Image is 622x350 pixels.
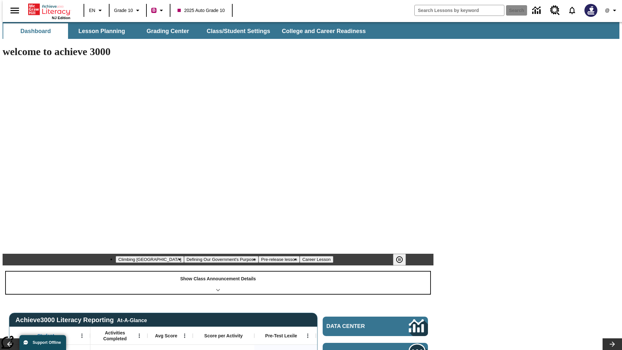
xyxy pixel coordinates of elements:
input: search field [415,5,504,16]
button: Profile/Settings [601,5,622,16]
div: Show Class Announcement Details [6,272,430,294]
button: Grade: Grade 10, Select a grade [111,5,144,16]
button: Lesson Planning [69,23,134,39]
a: Data Center [528,2,546,19]
span: B [152,6,155,14]
span: Avg Score [155,333,177,339]
button: Open side menu [5,1,24,20]
span: @ [605,7,609,14]
a: Data Center [323,317,428,336]
button: Boost Class color is violet red. Change class color [149,5,168,16]
button: Slide 1 Climbing Mount Tai [116,256,184,263]
button: Grading Center [135,23,200,39]
button: Language: EN, Select a language [86,5,107,16]
button: Support Offline [19,335,66,350]
button: Open Menu [77,331,87,341]
button: Open Menu [134,331,144,341]
span: Score per Activity [204,333,243,339]
span: Support Offline [33,340,61,345]
span: EN [89,7,95,14]
button: College and Career Readiness [277,23,371,39]
button: Lesson carousel, Next [603,338,622,350]
button: Open Menu [303,331,313,341]
h1: welcome to achieve 3000 [3,46,433,58]
span: Data Center [327,323,387,330]
div: At-A-Glance [117,316,147,323]
button: Pause [393,254,406,265]
button: Select a new avatar [581,2,601,19]
div: Pause [393,254,412,265]
a: Notifications [564,2,581,19]
button: Class/Student Settings [202,23,275,39]
span: Activities Completed [94,330,136,342]
button: Slide 2 Defining Our Government's Purpose [184,256,259,263]
span: Pre-Test Lexile [265,333,297,339]
div: Home [28,2,70,20]
a: Home [28,3,70,16]
span: Achieve3000 Literacy Reporting [16,316,147,324]
span: NJ Edition [52,16,70,20]
span: 2025 Auto Grade 10 [178,7,225,14]
img: Avatar [584,4,597,17]
p: Show Class Announcement Details [180,275,256,282]
div: SubNavbar [3,22,619,39]
button: Dashboard [3,23,68,39]
button: Open Menu [180,331,190,341]
button: Slide 4 Career Lesson [300,256,333,263]
span: Student [37,333,54,339]
span: Grade 10 [114,7,133,14]
a: Resource Center, Will open in new tab [546,2,564,19]
div: SubNavbar [3,23,372,39]
button: Slide 3 Pre-release lesson [259,256,300,263]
